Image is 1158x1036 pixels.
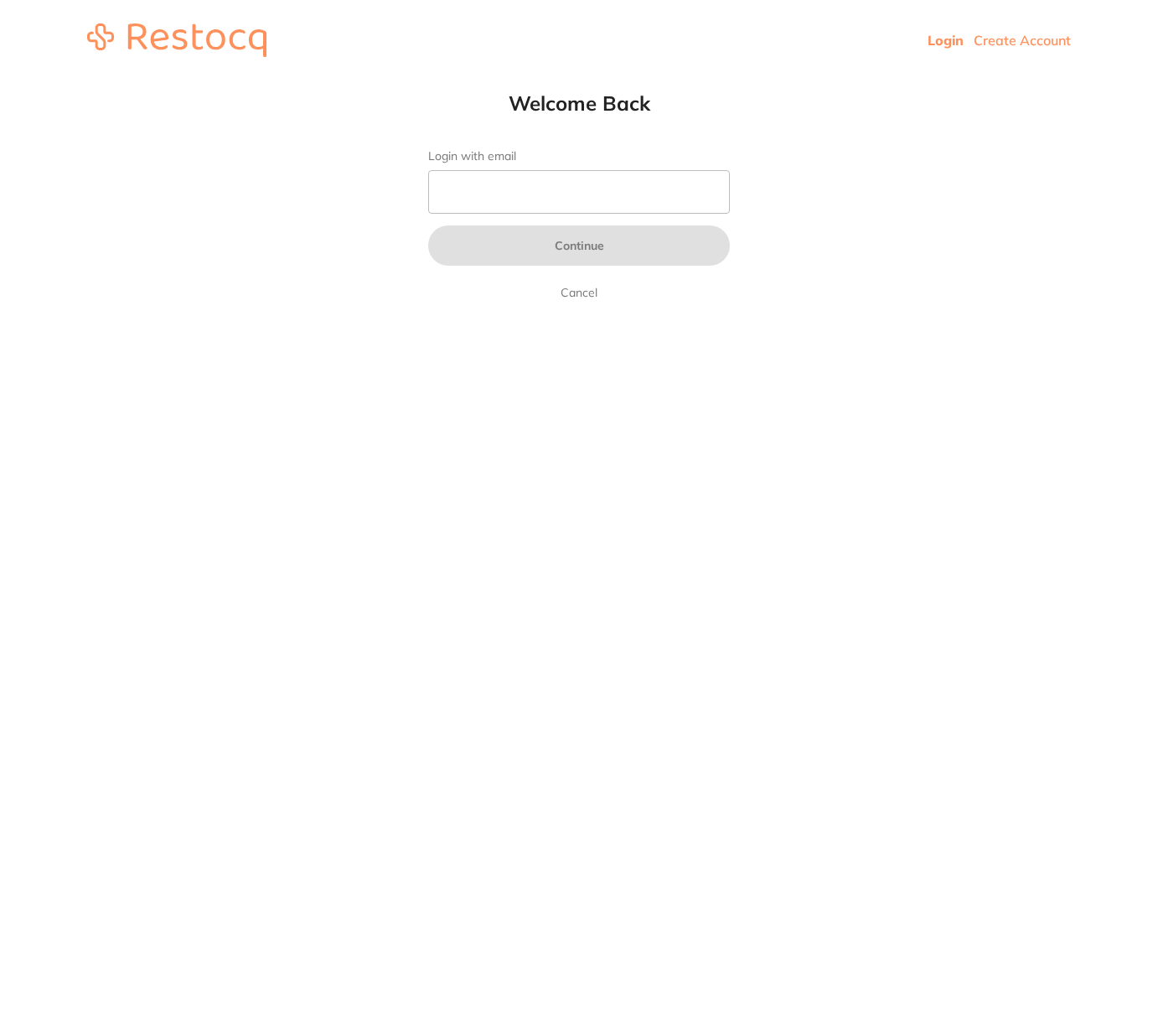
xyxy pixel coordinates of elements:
button: Continue [428,225,730,266]
a: Cancel [557,282,601,303]
label: Login with email [428,149,730,163]
a: Create Account [974,32,1071,49]
img: restocq_logo.svg [87,23,266,57]
h1: Welcome Back [395,91,763,116]
a: Login [928,32,964,49]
